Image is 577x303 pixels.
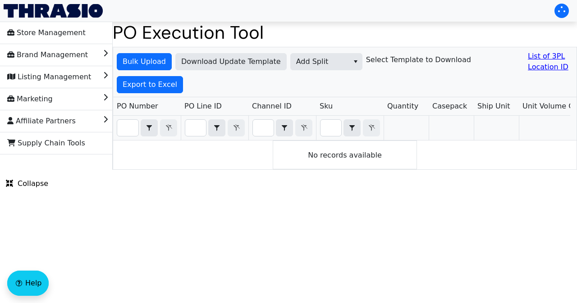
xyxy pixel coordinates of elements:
th: Filter [181,116,248,140]
span: Bulk Upload [123,56,166,67]
span: Store Management [7,26,86,40]
span: Quantity [387,101,418,112]
span: Export to Excel [123,79,177,90]
th: Filter [113,116,181,140]
img: Thrasio Logo [4,4,103,18]
button: select [344,120,360,136]
th: Filter [316,116,384,140]
input: Filter [185,120,206,136]
input: Filter [321,120,341,136]
span: Choose Operator [276,119,293,136]
span: Ship Unit [477,101,510,112]
button: select [141,120,157,136]
span: Choose Operator [208,119,225,136]
span: Collapse [6,178,48,189]
span: Sku [320,101,333,112]
button: Export to Excel [117,76,183,93]
th: Filter [248,116,316,140]
span: Brand Management [7,48,88,62]
button: select [209,120,225,136]
span: Add Split [296,56,343,67]
span: PO Line ID [184,101,222,112]
input: Filter [117,120,138,136]
span: Supply Chain Tools [7,136,85,150]
span: PO Number [117,101,158,112]
button: Help floatingactionbutton [7,271,49,296]
button: select [276,120,293,136]
h1: PO Execution Tool [113,22,577,43]
span: Channel ID [252,101,292,112]
span: Casepack [432,101,467,112]
input: Filter [253,120,274,136]
span: Download Update Template [181,56,281,67]
span: Marketing [7,92,53,106]
button: select [349,54,362,70]
button: Bulk Upload [117,53,172,70]
span: Choose Operator [343,119,361,136]
h6: Select Template to Download [366,55,471,64]
span: Affiliate Partners [7,114,76,128]
div: No records available [273,140,417,169]
span: Choose Operator [141,119,158,136]
a: List of 3PL Location ID [528,51,573,72]
span: Help [25,278,41,289]
button: Download Update Template [175,53,287,70]
span: Listing Management [7,70,91,84]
